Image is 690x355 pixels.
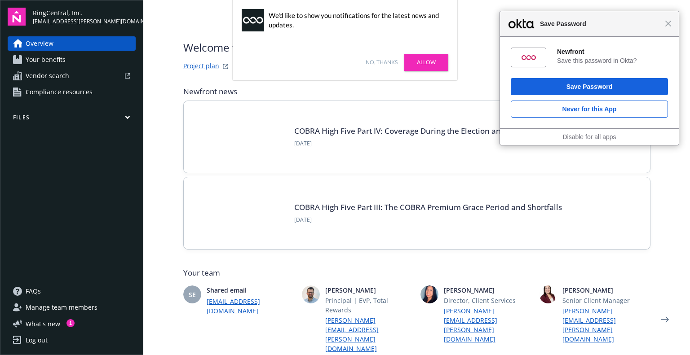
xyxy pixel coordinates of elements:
img: BLOG-Card Image - Compliance - COBRA High Five Pt 3 - 09-03-25.jpg [198,192,283,235]
a: COBRA High Five Part III: The COBRA Premium Grace Period and Shortfalls [294,202,562,212]
span: Director, Client Services [444,296,532,305]
span: Senior Client Manager [562,296,650,305]
a: projectPlanWebsite [220,61,231,72]
span: Your benefits [26,53,66,67]
img: photo [539,285,557,303]
div: We'd like to show you notifications for the latest news and updates. [269,11,444,30]
span: Manage team members [26,300,97,315]
a: [PERSON_NAME][EMAIL_ADDRESS][PERSON_NAME][DOMAIN_NAME] [444,306,532,344]
a: Disable for all apps [562,133,616,140]
button: Never for this App [511,101,668,118]
a: [EMAIL_ADDRESS][DOMAIN_NAME] [207,297,295,316]
a: Overview [8,36,136,51]
div: Log out [26,333,48,347]
span: [PERSON_NAME] [562,285,650,295]
span: Save Password [535,18,665,29]
div: Newfront [557,48,668,56]
div: Save this password in Okta? [557,57,668,65]
button: RingCentral, Inc.[EMAIL_ADDRESS][PERSON_NAME][DOMAIN_NAME] [33,8,136,26]
span: [PERSON_NAME] [444,285,532,295]
img: +B+vgzAAAABklEQVQDAAQbn1C0wXeJAAAAAElFTkSuQmCC [522,50,536,65]
a: Compliance resources [8,85,136,99]
a: [PERSON_NAME][EMAIL_ADDRESS][PERSON_NAME][DOMAIN_NAME] [325,316,413,353]
a: COBRA High Five Part IV: Coverage During the Election and Premium Period [294,126,567,136]
span: [PERSON_NAME] [325,285,413,295]
div: 1 [66,319,75,327]
a: FAQs [8,284,136,298]
img: navigator-logo.svg [8,8,26,26]
button: Files [8,114,136,125]
span: Close [665,20,672,27]
span: [DATE] [294,140,567,148]
span: [EMAIL_ADDRESS][PERSON_NAME][DOMAIN_NAME] [33,18,136,26]
span: FAQs [26,284,41,298]
span: Newfront news [183,86,237,97]
img: photo [420,285,438,303]
span: Overview [26,36,53,51]
a: Allow [404,54,448,71]
img: BLOG-Card Image - Compliance - COBRA High Five Pt 4 - 09-04-25.jpg [198,115,283,158]
span: SE [189,290,196,299]
span: Compliance resources [26,85,93,99]
a: Next [658,312,672,327]
span: Vendor search [26,69,69,83]
button: Save Password [511,78,668,95]
span: Welcome to Navigator , Adri [183,39,319,56]
span: Principal | EVP, Total Rewards [325,296,413,315]
span: RingCentral, Inc. [33,8,136,18]
a: Your benefits [8,53,136,67]
span: [DATE] [294,216,562,224]
a: Project plan [183,61,219,72]
span: Your team [183,267,650,278]
span: Shared email [207,285,295,295]
a: Vendor search [8,69,136,83]
button: What's new1 [8,319,75,329]
a: [PERSON_NAME][EMAIL_ADDRESS][PERSON_NAME][DOMAIN_NAME] [562,306,650,344]
span: What ' s new [26,319,60,329]
a: No, thanks [366,58,398,66]
a: Manage team members [8,300,136,315]
img: photo [302,285,320,303]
